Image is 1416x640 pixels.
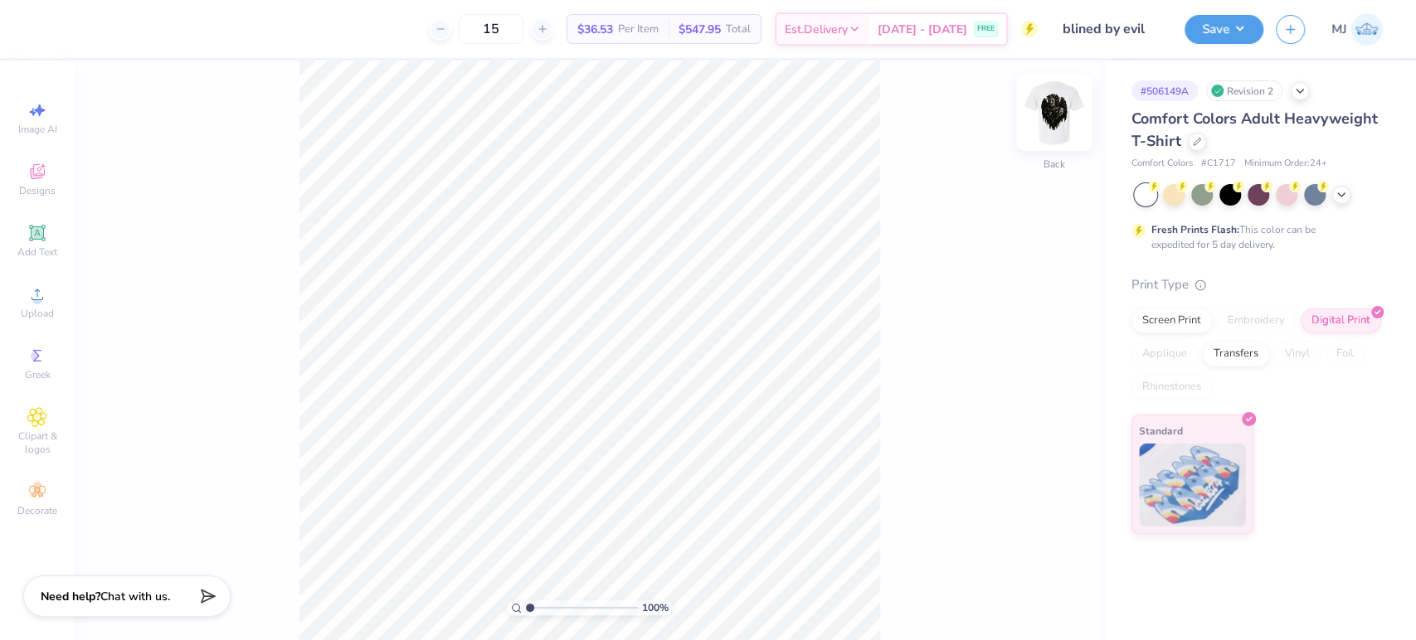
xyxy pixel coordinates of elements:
div: Revision 2 [1206,80,1282,101]
span: Clipart & logos [8,429,66,456]
button: Save [1185,15,1263,44]
span: Comfort Colors Adult Heavyweight T-Shirt [1131,109,1378,151]
div: Vinyl [1274,342,1321,366]
input: – – [459,14,523,44]
span: FREE [977,23,995,35]
span: Chat with us. [100,589,170,604]
span: Est. Delivery [785,21,848,38]
div: Back [1044,157,1065,172]
span: MJ [1331,20,1346,39]
span: Comfort Colors [1131,157,1193,171]
span: $547.95 [679,21,721,38]
a: MJ [1331,13,1383,46]
span: Total [726,21,751,38]
div: Foil [1326,342,1365,366]
div: Screen Print [1131,308,1212,333]
span: 100 % [642,600,669,615]
div: Embroidery [1217,308,1296,333]
span: Minimum Order: 24 + [1244,157,1327,171]
span: # C1717 [1201,157,1236,171]
img: Mark Joshua Mullasgo [1350,13,1383,46]
span: $36.53 [577,21,613,38]
img: Back [1021,80,1088,146]
span: Designs [19,184,56,197]
div: Applique [1131,342,1198,366]
strong: Need help? [41,589,100,604]
img: Standard [1139,444,1246,526]
span: Standard [1139,422,1183,439]
div: Transfers [1203,342,1269,366]
div: Print Type [1131,275,1383,294]
span: Image AI [18,123,57,136]
div: This color can be expedited for 5 day delivery. [1151,222,1355,252]
span: Add Text [17,245,57,259]
input: Untitled Design [1050,12,1172,46]
div: Digital Print [1301,308,1381,333]
strong: Fresh Prints Flash: [1151,223,1239,236]
span: Per Item [618,21,659,38]
div: # 506149A [1131,80,1198,101]
span: Greek [25,368,51,381]
div: Rhinestones [1131,375,1212,400]
span: Upload [21,307,54,320]
span: Decorate [17,504,57,517]
span: [DATE] - [DATE] [878,21,967,38]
